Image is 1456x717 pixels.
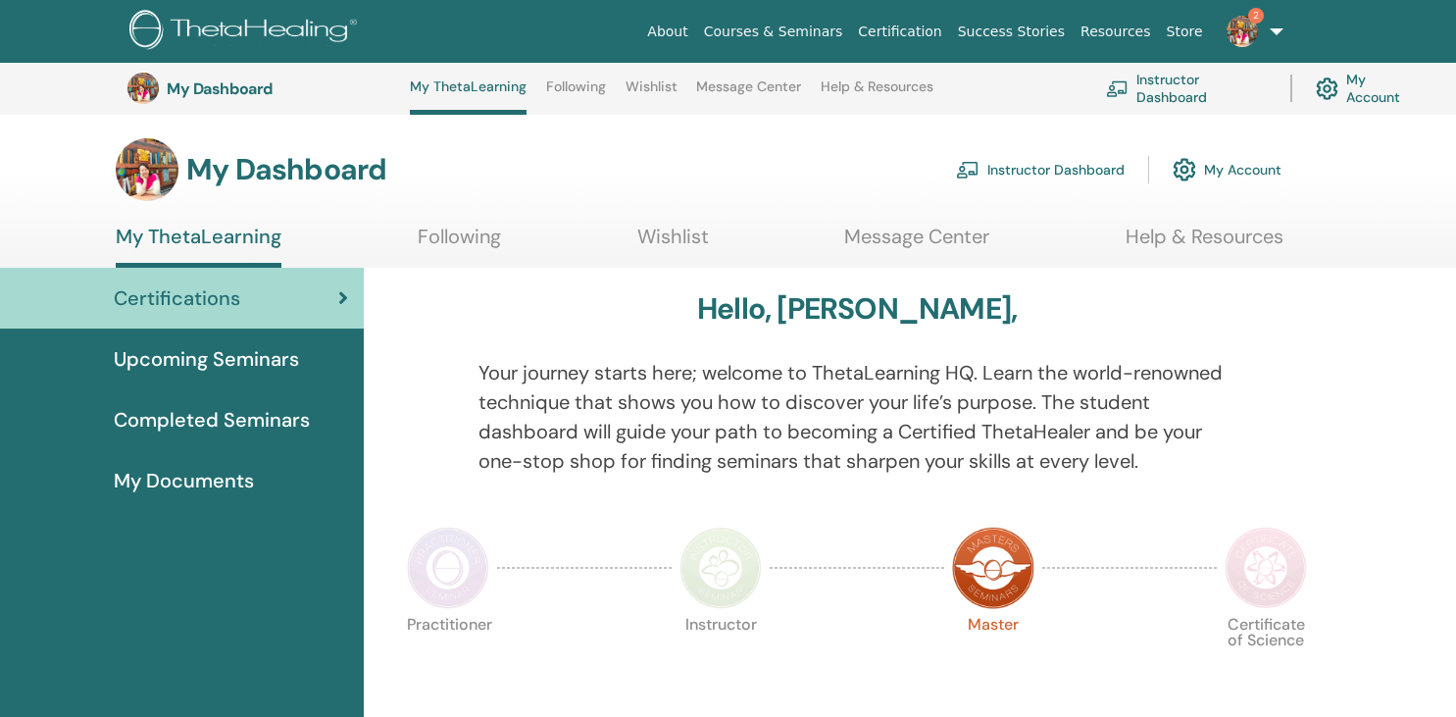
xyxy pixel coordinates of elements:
[952,527,1034,609] img: Master
[478,358,1236,476] p: Your journey starts here; welcome to ThetaLearning HQ. Learn the world-renowned technique that sh...
[1106,67,1267,110] a: Instructor Dashboard
[1106,80,1129,97] img: chalkboard-teacher.svg
[114,466,254,495] span: My Documents
[639,14,695,50] a: About
[1126,225,1283,263] a: Help & Resources
[844,225,989,263] a: Message Center
[697,291,1017,327] h3: Hello, [PERSON_NAME],
[116,225,281,268] a: My ThetaLearning
[952,617,1034,699] p: Master
[410,78,527,115] a: My ThetaLearning
[114,283,240,313] span: Certifications
[186,152,386,187] h3: My Dashboard
[821,78,933,110] a: Help & Resources
[637,225,709,263] a: Wishlist
[679,617,762,699] p: Instructor
[1316,73,1338,105] img: cog.svg
[696,14,851,50] a: Courses & Seminars
[1316,67,1420,110] a: My Account
[626,78,678,110] a: Wishlist
[167,79,363,98] h3: My Dashboard
[1227,16,1258,47] img: default.jpg
[407,527,489,609] img: Practitioner
[129,10,364,54] img: logo.png
[1225,527,1307,609] img: Certificate of Science
[1225,617,1307,699] p: Certificate of Science
[546,78,606,110] a: Following
[956,148,1125,191] a: Instructor Dashboard
[950,14,1073,50] a: Success Stories
[956,161,979,179] img: chalkboard-teacher.svg
[850,14,949,50] a: Certification
[696,78,801,110] a: Message Center
[127,73,159,104] img: default.jpg
[418,225,501,263] a: Following
[1173,148,1281,191] a: My Account
[116,138,178,201] img: default.jpg
[679,527,762,609] img: Instructor
[1248,8,1264,24] span: 2
[114,344,299,374] span: Upcoming Seminars
[1073,14,1159,50] a: Resources
[1173,153,1196,186] img: cog.svg
[1159,14,1211,50] a: Store
[407,617,489,699] p: Practitioner
[114,405,310,435] span: Completed Seminars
